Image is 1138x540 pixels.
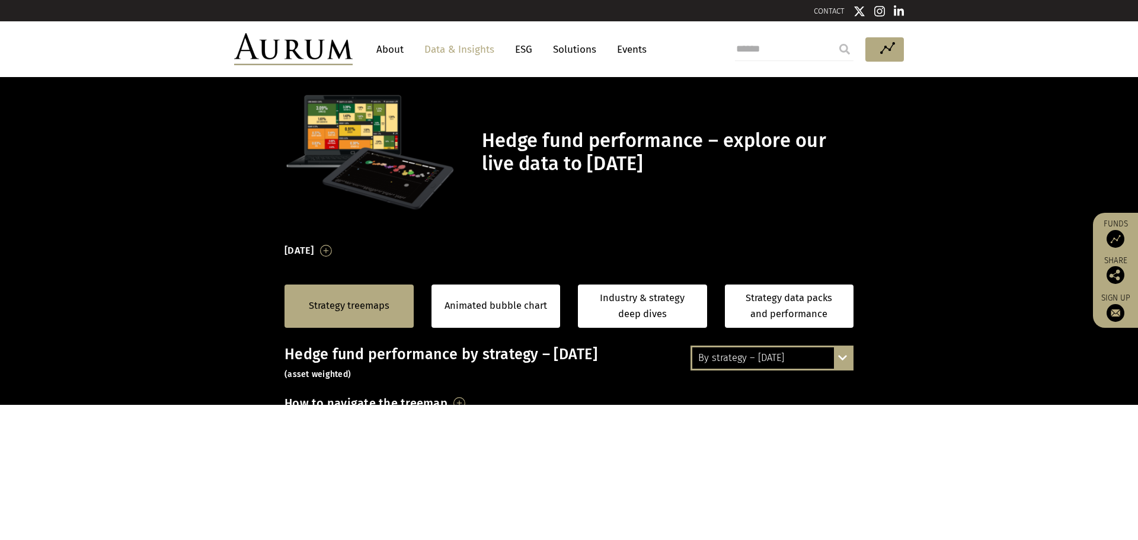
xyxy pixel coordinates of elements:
h3: How to navigate the treemap [284,393,447,413]
a: Animated bubble chart [445,298,547,314]
a: Funds [1099,219,1132,248]
img: Sign up to our newsletter [1107,304,1124,322]
a: Sign up [1099,293,1132,322]
a: CONTACT [814,7,845,15]
a: Events [611,39,647,60]
input: Submit [833,37,856,61]
img: Instagram icon [874,5,885,17]
a: ESG [509,39,538,60]
h3: Hedge fund performance by strategy – [DATE] [284,346,853,381]
h3: [DATE] [284,242,314,260]
div: Share [1099,257,1132,284]
a: About [370,39,410,60]
img: Access Funds [1107,230,1124,248]
a: Data & Insights [418,39,500,60]
a: Strategy data packs and performance [725,285,854,328]
h1: Hedge fund performance – explore our live data to [DATE] [482,129,851,175]
img: Aurum [234,33,353,65]
div: By strategy – [DATE] [692,347,852,369]
a: Solutions [547,39,602,60]
a: Industry & strategy deep dives [578,285,707,328]
a: Strategy treemaps [309,298,389,314]
img: Twitter icon [853,5,865,17]
img: Linkedin icon [894,5,904,17]
img: Share this post [1107,266,1124,284]
small: (asset weighted) [284,369,351,379]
